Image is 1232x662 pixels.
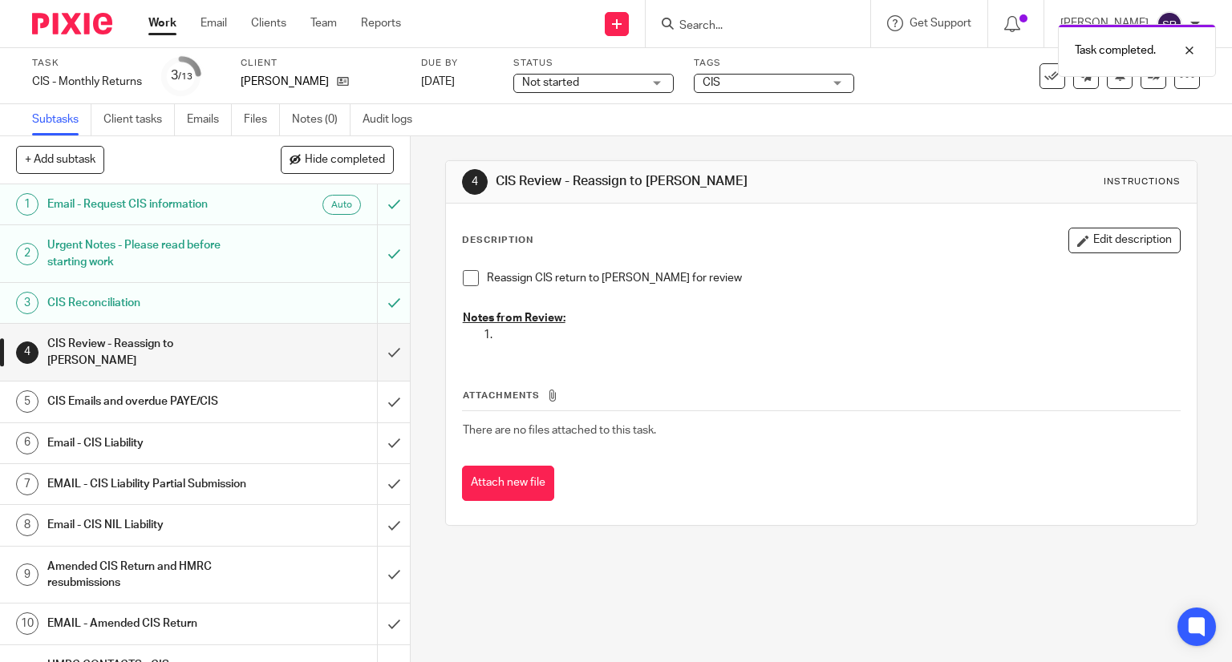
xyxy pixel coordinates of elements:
div: 1 [16,193,38,216]
img: Pixie [32,13,112,34]
div: 5 [16,390,38,413]
label: Due by [421,57,493,70]
h1: Amended CIS Return and HMRC resubmissions [47,555,257,595]
div: 4 [16,341,38,364]
h1: Email - CIS Liability [47,431,257,455]
u: Notes from Review: [463,313,565,324]
button: Attach new file [462,466,554,502]
span: [DATE] [421,76,455,87]
div: 8 [16,514,38,536]
a: Subtasks [32,104,91,135]
div: 6 [16,432,38,454]
a: Work [148,15,176,31]
h1: CIS Review - Reassign to [PERSON_NAME] [496,173,855,190]
div: 4 [462,169,488,195]
p: Task completed. [1075,42,1156,59]
label: Client [241,57,401,70]
h1: Urgent Notes - Please read before starting work [47,233,257,274]
div: 3 [171,67,192,85]
button: Edit description [1068,228,1181,253]
a: Client tasks [103,104,175,135]
h1: Email - Request CIS information [47,192,257,216]
div: 10 [16,612,38,635]
a: Audit logs [363,104,424,135]
h1: EMAIL - CIS Liability Partial Submission [47,472,257,496]
span: Attachments [463,391,540,400]
a: Email [201,15,227,31]
a: Clients [251,15,286,31]
button: Hide completed [281,146,394,173]
a: Reports [361,15,401,31]
a: Files [244,104,280,135]
h1: Email - CIS NIL Liability [47,513,257,537]
label: Status [513,57,674,70]
span: Hide completed [305,154,385,167]
h1: EMAIL - Amended CIS Return [47,612,257,636]
div: CIS - Monthly Returns [32,74,142,90]
img: svg%3E [1157,11,1182,37]
a: Notes (0) [292,104,351,135]
h1: CIS Reconciliation [47,291,257,315]
h1: CIS Emails and overdue PAYE/CIS [47,390,257,414]
button: + Add subtask [16,146,104,173]
div: 2 [16,243,38,265]
span: Not started [522,77,579,88]
p: [PERSON_NAME] [241,74,329,90]
span: There are no files attached to this task. [463,425,656,436]
div: 7 [16,473,38,495]
p: Reassign CIS return to [PERSON_NAME] for review [487,270,1181,286]
a: Team [310,15,337,31]
div: Instructions [1104,176,1181,188]
a: Emails [187,104,232,135]
p: Description [462,234,533,247]
div: Auto [322,195,361,215]
small: /13 [178,72,192,81]
h1: CIS Review - Reassign to [PERSON_NAME] [47,332,257,373]
div: 9 [16,563,38,586]
span: CIS [703,77,720,88]
div: 3 [16,292,38,314]
label: Task [32,57,142,70]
